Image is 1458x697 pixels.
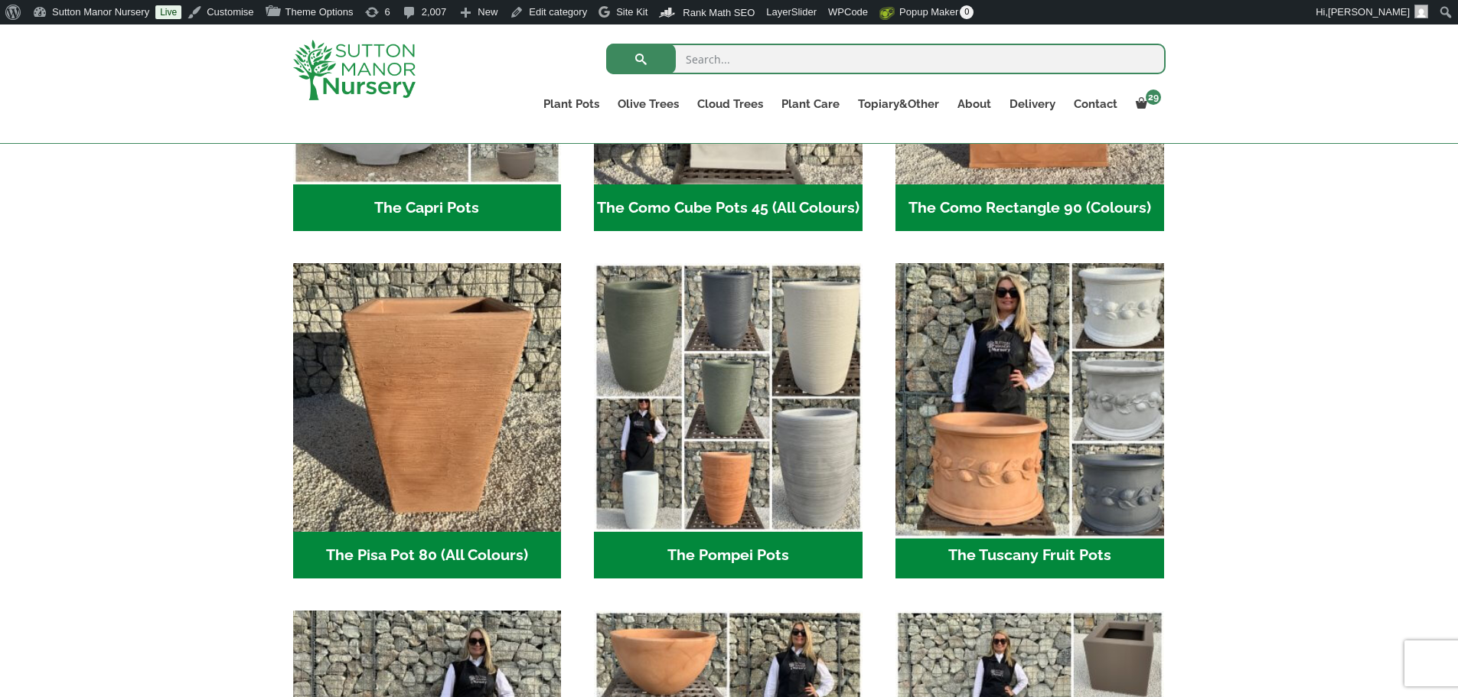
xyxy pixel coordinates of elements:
[895,184,1164,232] h2: The Como Rectangle 90 (Colours)
[772,93,849,115] a: Plant Care
[849,93,948,115] a: Topiary&Other
[594,184,863,232] h2: The Como Cube Pots 45 (All Colours)
[889,257,1170,539] img: The Tuscany Fruit Pots
[534,93,608,115] a: Plant Pots
[293,263,562,532] img: The Pisa Pot 80 (All Colours)
[1000,93,1065,115] a: Delivery
[155,5,181,19] a: Live
[683,7,755,18] span: Rank Math SEO
[293,263,562,578] a: Visit product category The Pisa Pot 80 (All Colours)
[293,40,416,100] img: logo
[960,5,974,19] span: 0
[1065,93,1127,115] a: Contact
[608,93,688,115] a: Olive Trees
[1328,6,1410,18] span: [PERSON_NAME]
[594,263,863,532] img: The Pompei Pots
[1127,93,1166,115] a: 29
[948,93,1000,115] a: About
[895,263,1164,578] a: Visit product category The Tuscany Fruit Pots
[1146,90,1161,105] span: 29
[606,44,1166,74] input: Search...
[616,6,647,18] span: Site Kit
[594,532,863,579] h2: The Pompei Pots
[895,532,1164,579] h2: The Tuscany Fruit Pots
[594,263,863,578] a: Visit product category The Pompei Pots
[293,532,562,579] h2: The Pisa Pot 80 (All Colours)
[688,93,772,115] a: Cloud Trees
[293,184,562,232] h2: The Capri Pots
